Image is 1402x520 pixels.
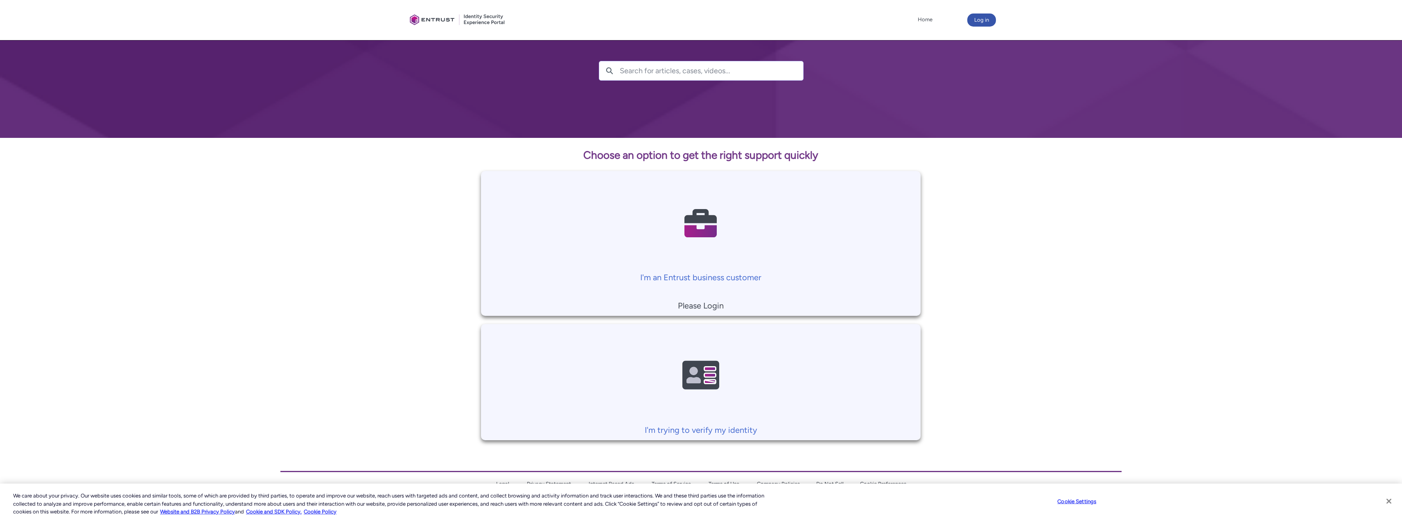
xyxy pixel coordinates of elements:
a: Cookie Preferences [860,481,906,487]
a: Cookie Policy [304,509,336,515]
p: Please Login [485,299,917,312]
a: Cookie and SDK Policy. [246,509,302,515]
a: I'm trying to verify my identity [481,324,921,437]
a: More information about our cookie policy., opens in a new tab [160,509,235,515]
a: Privacy Statement [527,481,571,487]
button: Log in [967,14,996,27]
img: Contact Support [662,179,740,267]
button: Cookie Settings [1051,493,1102,509]
a: Do Not Sell [816,481,844,487]
a: I'm an Entrust business customer [481,171,921,284]
a: Home [916,14,935,26]
img: Contact Support [662,332,740,420]
iframe: Qualified Messenger [1256,331,1402,520]
div: We care about your privacy. Our website uses cookies and similar tools, some of which are provide... [13,492,771,516]
button: Close [1380,492,1398,510]
input: Search for articles, cases, videos... [620,61,803,80]
a: Terms of Use [709,481,739,487]
p: I'm an Entrust business customer [485,271,917,284]
p: I'm trying to verify my identity [485,424,917,436]
button: Search [599,61,620,80]
a: Terms of Service [652,481,691,487]
p: Choose an option to get the right support quickly [237,147,1165,163]
a: Legal [496,481,509,487]
h2: Cases [599,19,804,45]
a: Internet Based Ads [589,481,634,487]
a: Company Policies [757,481,800,487]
